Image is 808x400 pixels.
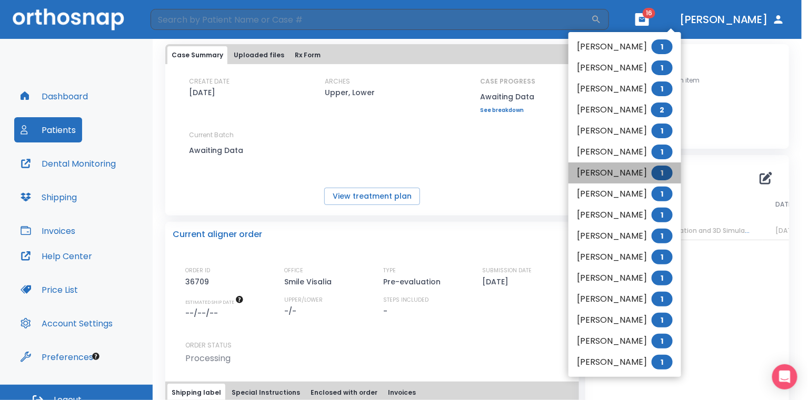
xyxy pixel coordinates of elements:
span: 1 [652,124,673,138]
li: [PERSON_NAME] [568,247,681,268]
span: 1 [652,166,673,180]
span: 1 [652,208,673,222]
li: [PERSON_NAME] [568,268,681,289]
span: 1 [652,250,673,264]
li: [PERSON_NAME] [568,141,681,162]
li: [PERSON_NAME] [568,310,681,331]
span: 1 [652,292,673,306]
li: [PERSON_NAME] [568,99,681,120]
span: 1 [652,334,673,348]
span: 1 [652,229,673,243]
li: [PERSON_NAME] [568,289,681,310]
li: [PERSON_NAME] [568,225,681,247]
span: 1 [652,187,673,201]
span: 1 [652,145,673,159]
li: [PERSON_NAME] [568,183,681,204]
span: 1 [652,355,673,370]
li: [PERSON_NAME] [568,78,681,99]
li: [PERSON_NAME] [568,331,681,352]
div: Open Intercom Messenger [772,364,797,389]
li: [PERSON_NAME] [568,352,681,373]
span: 1 [652,313,673,327]
span: 1 [652,60,673,75]
span: 1 [652,81,673,96]
li: [PERSON_NAME] [568,204,681,225]
li: [PERSON_NAME] [568,57,681,78]
li: [PERSON_NAME] [568,36,681,57]
span: 2 [651,102,673,117]
span: 1 [652,271,673,285]
li: [PERSON_NAME] [568,120,681,141]
span: 1 [652,39,673,54]
li: [PERSON_NAME] [568,162,681,183]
